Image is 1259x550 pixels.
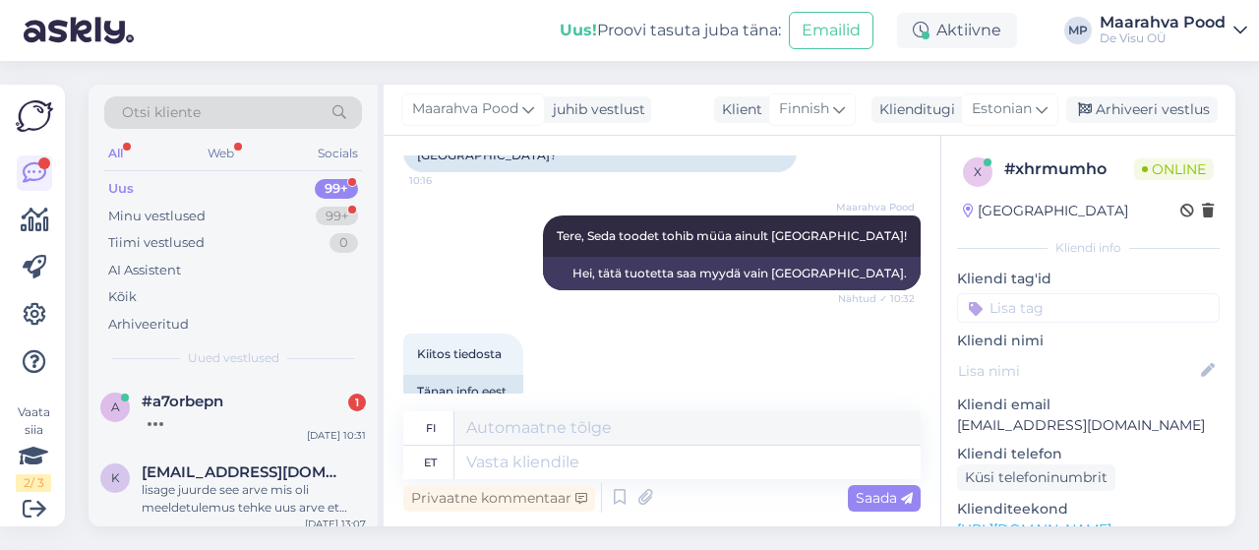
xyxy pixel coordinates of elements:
[974,164,982,179] span: x
[789,12,873,49] button: Emailid
[403,485,595,512] div: Privaatne kommentaar
[545,99,645,120] div: juhib vestlust
[142,481,366,517] div: lisage juurde see arve mis oli meeldetulemus tehke uus arve et saaks maksta
[108,287,137,307] div: Kõik
[426,411,436,445] div: fi
[836,200,915,214] span: Maarahva Pood
[417,346,502,361] span: Kiitos tiedosta
[330,233,358,253] div: 0
[315,179,358,199] div: 99+
[204,141,238,166] div: Web
[424,446,437,479] div: et
[958,360,1197,382] input: Lisa nimi
[1100,15,1247,46] a: Maarahva PoodDe Visu OÜ
[957,415,1220,436] p: [EMAIL_ADDRESS][DOMAIN_NAME]
[108,233,205,253] div: Tiimi vestlused
[111,399,120,414] span: a
[560,21,597,39] b: Uus!
[16,474,51,492] div: 2 / 3
[957,293,1220,323] input: Lisa tag
[543,257,921,290] div: Hei, tätä tuotetta saa myydä vain [GEOGRAPHIC_DATA].
[779,98,829,120] span: Finnish
[963,201,1128,221] div: [GEOGRAPHIC_DATA]
[714,99,762,120] div: Klient
[957,395,1220,415] p: Kliendi email
[1004,157,1134,181] div: # xhrmumho
[957,444,1220,464] p: Kliendi telefon
[16,403,51,492] div: Vaata siia
[316,207,358,226] div: 99+
[1064,17,1092,44] div: MP
[108,315,189,335] div: Arhiveeritud
[104,141,127,166] div: All
[314,141,362,166] div: Socials
[1100,15,1226,31] div: Maarahva Pood
[957,331,1220,351] p: Kliendi nimi
[108,261,181,280] div: AI Assistent
[957,520,1111,538] a: [URL][DOMAIN_NAME]
[557,228,907,243] span: Tere, Seda toodet tohib müüa ainult [GEOGRAPHIC_DATA]!
[188,349,279,367] span: Uued vestlused
[122,102,201,123] span: Otsi kliente
[1066,96,1218,123] div: Arhiveeri vestlus
[403,375,523,408] div: Tänan info eest.
[307,428,366,443] div: [DATE] 10:31
[111,470,120,485] span: k
[142,463,346,481] span: karumerik1@gmail.com
[560,19,781,42] div: Proovi tasuta juba täna:
[1134,158,1214,180] span: Online
[897,13,1017,48] div: Aktiivne
[108,207,206,226] div: Minu vestlused
[871,99,955,120] div: Klienditugi
[142,393,223,410] span: #a7orbepn
[305,517,366,531] div: [DATE] 13:07
[348,394,366,411] div: 1
[412,98,518,120] span: Maarahva Pood
[957,239,1220,257] div: Kliendi info
[957,269,1220,289] p: Kliendi tag'id
[108,179,134,199] div: Uus
[856,489,913,507] span: Saada
[16,100,53,132] img: Askly Logo
[957,499,1220,519] p: Klienditeekond
[1100,31,1226,46] div: De Visu OÜ
[838,291,915,306] span: Nähtud ✓ 10:32
[409,173,483,188] span: 10:16
[957,464,1115,491] div: Küsi telefoninumbrit
[972,98,1032,120] span: Estonian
